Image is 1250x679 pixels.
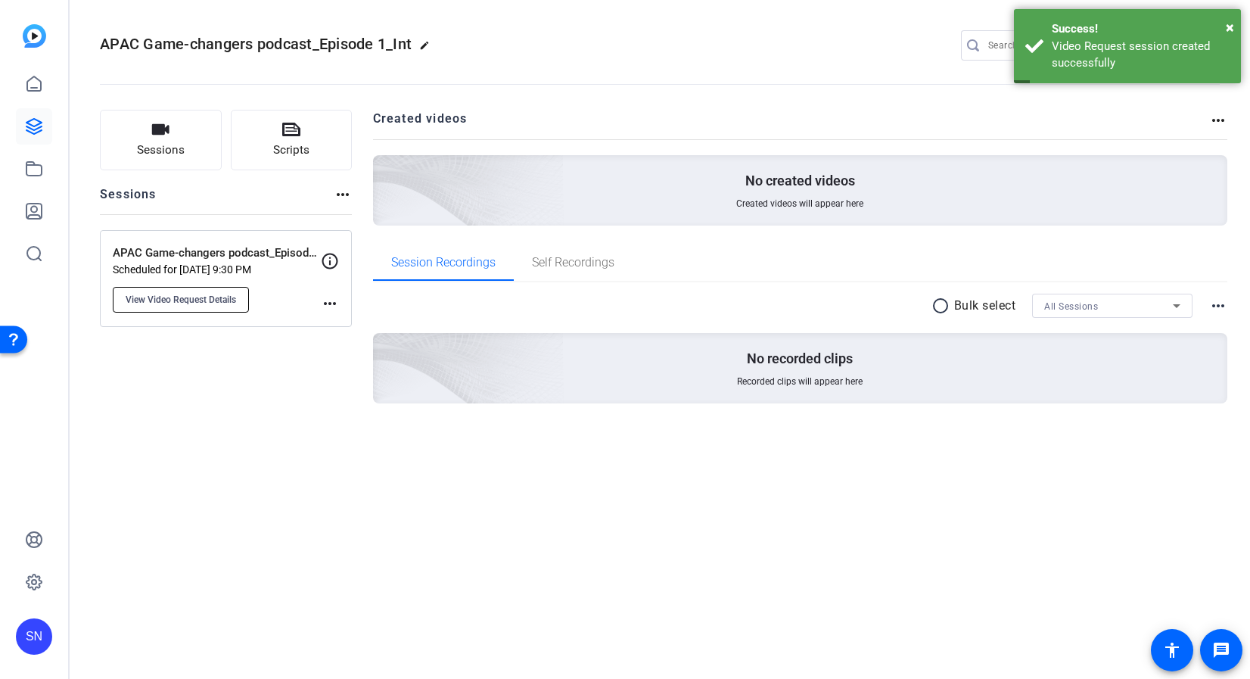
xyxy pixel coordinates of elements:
mat-icon: message [1212,641,1230,659]
span: All Sessions [1044,301,1098,312]
img: blue-gradient.svg [23,24,46,48]
span: Created videos will appear here [736,198,863,210]
p: No recorded clips [747,350,853,368]
button: View Video Request Details [113,287,249,313]
p: Bulk select [954,297,1016,315]
mat-icon: more_horiz [334,185,352,204]
h2: Sessions [100,185,157,214]
mat-icon: more_horiz [1209,111,1227,129]
button: Close [1226,16,1234,39]
button: Sessions [100,110,222,170]
input: Search [988,36,1124,55]
div: Video Request session created successfully [1052,38,1230,72]
p: APAC Game-changers podcast_Episode 1_Intro retake [113,245,321,262]
span: Recorded clips will appear here [737,375,863,388]
img: Creted videos background [204,5,564,334]
span: Sessions [137,142,185,159]
img: embarkstudio-empty-session.png [204,183,564,512]
span: APAC Game-changers podcast_Episode 1_Int [100,35,412,53]
div: SN [16,618,52,655]
span: Scripts [273,142,309,159]
p: Scheduled for [DATE] 9:30 PM [113,263,321,276]
span: Self Recordings [532,257,614,269]
button: Scripts [231,110,353,170]
mat-icon: edit [419,40,437,58]
h2: Created videos [373,110,1210,139]
mat-icon: accessibility [1163,641,1181,659]
span: Session Recordings [391,257,496,269]
span: View Video Request Details [126,294,236,306]
span: × [1226,18,1234,36]
div: Success! [1052,20,1230,38]
p: No created videos [745,172,855,190]
mat-icon: more_horiz [1209,297,1227,315]
mat-icon: more_horiz [321,294,339,313]
mat-icon: radio_button_unchecked [931,297,954,315]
